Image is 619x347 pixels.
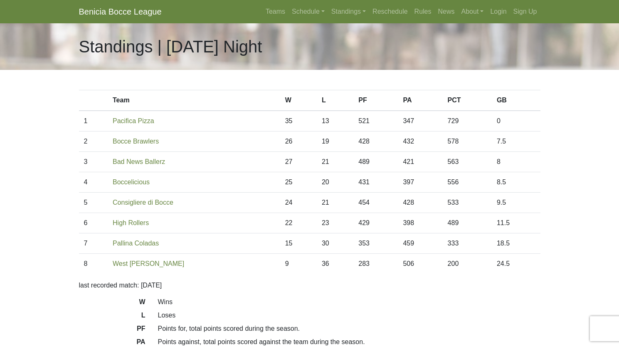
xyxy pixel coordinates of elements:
a: Consigliere di Bocce [113,199,173,206]
th: GB [492,90,540,111]
td: 24 [280,193,317,213]
th: PA [398,90,442,111]
td: 283 [353,254,398,274]
td: 429 [353,213,398,233]
td: 8 [492,152,540,172]
p: last recorded match: [DATE] [79,280,540,290]
td: 8.5 [492,172,540,193]
td: 506 [398,254,442,274]
a: West [PERSON_NAME] [113,260,184,267]
td: 21 [317,152,353,172]
td: 23 [317,213,353,233]
td: 35 [280,111,317,131]
td: 397 [398,172,442,193]
dt: L [73,310,152,324]
a: Benicia Bocce League [79,3,162,20]
td: 533 [443,193,492,213]
td: 9.5 [492,193,540,213]
td: 36 [317,254,353,274]
a: Bocce Brawlers [113,138,159,145]
td: 729 [443,111,492,131]
td: 454 [353,193,398,213]
th: Team [108,90,280,111]
td: 22 [280,213,317,233]
a: Sign Up [510,3,540,20]
td: 19 [317,131,353,152]
td: 0 [492,111,540,131]
td: 347 [398,111,442,131]
a: Reschedule [369,3,411,20]
td: 7 [79,233,108,254]
td: 421 [398,152,442,172]
a: High Rollers [113,219,149,226]
td: 7.5 [492,131,540,152]
th: PCT [443,90,492,111]
a: Boccelicious [113,178,150,186]
a: Schedule [289,3,328,20]
td: 26 [280,131,317,152]
a: About [458,3,487,20]
td: 432 [398,131,442,152]
td: 18.5 [492,233,540,254]
td: 333 [443,233,492,254]
td: 563 [443,152,492,172]
td: 3 [79,152,108,172]
dd: Points for, total points scored during the season. [152,324,547,334]
a: News [435,3,458,20]
td: 13 [317,111,353,131]
td: 489 [353,152,398,172]
dt: PF [73,324,152,337]
td: 428 [353,131,398,152]
td: 6 [79,213,108,233]
td: 15 [280,233,317,254]
td: 24.5 [492,254,540,274]
td: 21 [317,193,353,213]
th: W [280,90,317,111]
td: 398 [398,213,442,233]
td: 556 [443,172,492,193]
td: 200 [443,254,492,274]
td: 459 [398,233,442,254]
td: 8 [79,254,108,274]
a: Pallina Coladas [113,240,159,247]
dd: Loses [152,310,547,320]
dt: W [73,297,152,310]
a: Bad News Ballerz [113,158,165,165]
a: Teams [262,3,289,20]
td: 2 [79,131,108,152]
td: 578 [443,131,492,152]
a: Rules [411,3,435,20]
dd: Wins [152,297,547,307]
dd: Points against, total points scored against the team during the season. [152,337,547,347]
th: PF [353,90,398,111]
td: 4 [79,172,108,193]
td: 25 [280,172,317,193]
td: 489 [443,213,492,233]
a: Standings [328,3,369,20]
td: 353 [353,233,398,254]
td: 9 [280,254,317,274]
a: Pacifica Pizza [113,117,154,124]
a: Login [487,3,510,20]
td: 428 [398,193,442,213]
td: 20 [317,172,353,193]
td: 521 [353,111,398,131]
th: L [317,90,353,111]
td: 5 [79,193,108,213]
td: 27 [280,152,317,172]
td: 11.5 [492,213,540,233]
td: 1 [79,111,108,131]
td: 431 [353,172,398,193]
td: 30 [317,233,353,254]
h1: Standings | [DATE] Night [79,37,262,57]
